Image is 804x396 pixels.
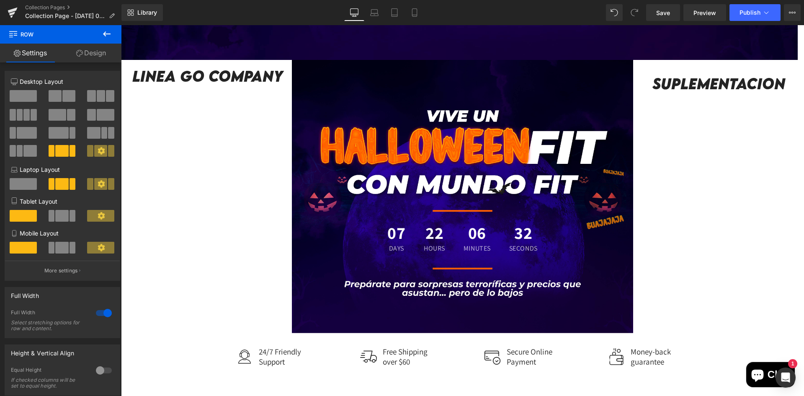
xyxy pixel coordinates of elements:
[11,165,114,174] p: Laptop Layout
[729,4,781,21] button: Publish
[386,321,462,332] p: Secure Online
[384,4,405,21] a: Tablet
[343,220,370,227] span: Minutes
[11,377,86,389] div: If checked columns will be set to equal height.
[137,9,157,16] span: Library
[25,13,106,19] span: Collection Page - [DATE] 08:11:01
[138,321,214,332] p: 24/7 Friendly
[8,25,92,44] span: Row
[11,309,88,318] div: Full Width
[266,199,284,220] span: 07
[266,220,284,227] span: Days
[343,199,370,220] span: 06
[510,321,586,332] p: Money-back
[626,4,643,21] button: Redo
[386,331,462,342] p: Payment
[656,8,670,17] span: Save
[525,49,670,67] h2: suplementacion
[510,331,586,342] p: guarantee
[9,42,165,60] h2: Linea GO company
[784,4,801,21] button: More
[11,345,74,357] div: Height & Vertical Align
[776,368,796,388] div: Open Intercom Messenger
[44,267,78,274] p: More settings
[405,4,425,21] a: Mobile
[344,4,364,21] a: Desktop
[11,77,114,86] p: Desktop Layout
[11,320,86,331] div: Select stretching options for row and content.
[740,9,760,16] span: Publish
[388,220,417,227] span: Seconds
[303,220,324,227] span: Hours
[11,229,114,238] p: Mobile Layout
[25,4,121,11] a: Collection Pages
[61,44,121,62] a: Design
[262,331,338,342] p: over $60
[11,197,114,206] p: Tablet Layout
[683,4,726,21] a: Preview
[11,287,39,299] div: Full Width
[693,8,716,17] span: Preview
[303,199,324,220] span: 22
[11,367,88,375] div: Equal Height
[138,331,214,342] p: Support
[262,321,338,332] p: Free Shipping
[121,4,163,21] a: New Library
[388,199,417,220] span: 32
[5,261,120,280] button: More settings
[364,4,384,21] a: Laptop
[606,4,623,21] button: Undo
